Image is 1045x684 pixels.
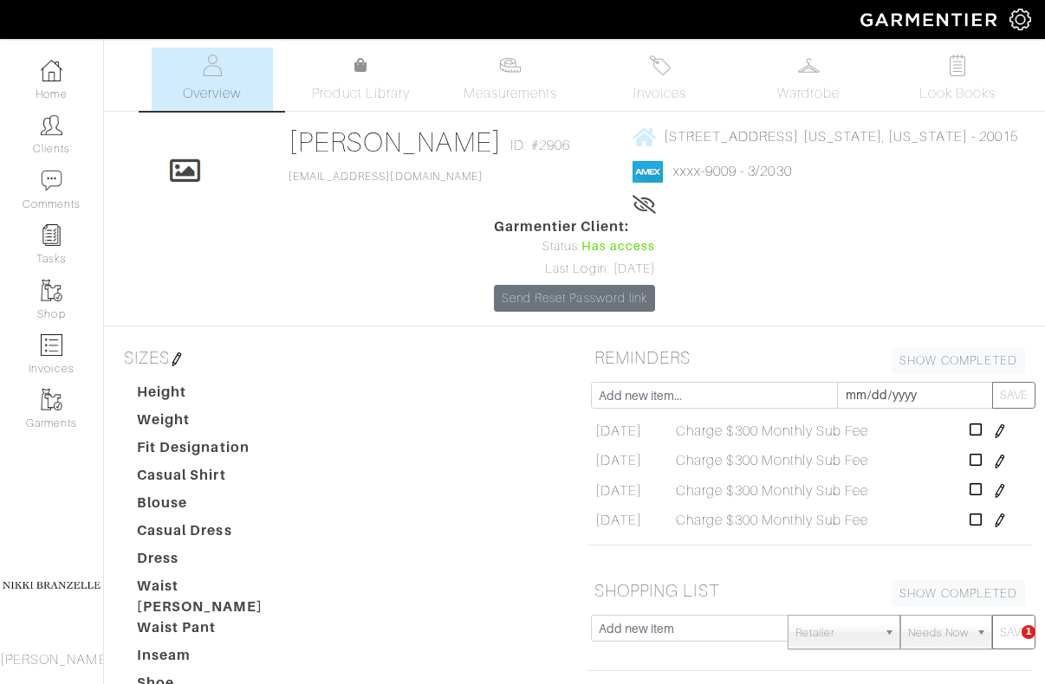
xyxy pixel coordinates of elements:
[986,625,1028,667] iframe: Intercom live chat
[897,48,1018,111] a: Look Books
[41,60,62,81] img: dashboard-icon-dbcd8f5a0b271acd01030246c82b418ddd0df26cd7fceb0bd07c9910d44c42f6.png
[301,55,422,104] a: Product Library
[510,135,569,156] span: ID: #2906
[591,615,789,642] input: Add new item
[183,83,241,104] span: Overview
[992,615,1035,649] button: SAVE
[201,55,223,76] img: basicinfo-40fd8af6dae0f16599ec9e87c0ef1c0a1fdea2edbe929e3d69a839185d80c458.svg
[170,352,184,366] img: pen-cf24a1663064a2ec1b9c1bd2387e9de7a2fa800b781884d57f21acf72779bad2.png
[124,382,312,410] dt: Height
[664,129,1018,145] span: [STREET_ADDRESS] [US_STATE], [US_STATE] - 20015
[595,510,642,531] span: [DATE]
[798,55,820,76] img: wardrobe-487a4870c1b7c33e795ec22d11cfc2ed9d08956e64fb3008fe2437562e282088.svg
[892,347,1025,374] a: SHOW COMPLETED
[289,171,483,183] a: [EMAIL_ADDRESS][DOMAIN_NAME]
[748,48,869,111] a: Wardrobe
[499,55,521,76] img: measurements-466bbee1fd09ba9460f595b01e5d73f9e2bff037440d3c8f018324cb6cdf7a4a.svg
[676,450,868,471] span: Charge $300 Monthly Sub Fee
[494,216,655,237] span: Garmentier Client:
[633,83,686,104] span: Invoices
[795,616,877,650] span: Retailer
[993,513,1007,527] img: pen-cf24a1663064a2ec1b9c1bd2387e9de7a2fa800b781884d57f21acf72779bad2.png
[892,580,1025,607] a: SHOW COMPLETED
[992,382,1035,409] button: SAVE
[676,421,868,442] span: Charge $300 Monthly Sub Fee
[919,83,996,104] span: Look Books
[124,520,312,548] dt: Casual Dress
[464,83,558,104] span: Measurements
[587,573,1032,608] h5: SHOPPING LIST
[587,340,1032,375] h5: REMINDERS
[494,237,655,256] div: Status:
[312,83,410,104] span: Product Library
[633,161,663,183] img: american_express-1200034d2e149cdf2cc7894a33a747db654cf6f8355cb502592f1d228b2ac700.png
[993,484,1007,498] img: pen-cf24a1663064a2ec1b9c1bd2387e9de7a2fa800b781884d57f21acf72779bad2.png
[599,48,720,111] a: Invoices
[41,280,62,301] img: garments-icon-b7da505a4dc4fd61783c78ac3ca0ef83fa9d6f193b1c9dc38574b1d14d53ca28.png
[581,237,656,256] span: Has access
[124,410,312,437] dt: Weight
[41,170,62,191] img: comment-icon-a0a6a9ef722e966f86d9cbdc48e553b5cf19dbc54f86b18d962a5391bc8f6eb6.png
[494,285,655,312] a: Send Reset Password link
[41,389,62,410] img: garments-icon-b7da505a4dc4fd61783c78ac3ca0ef83fa9d6f193b1c9dc38574b1d14d53ca28.png
[993,455,1007,468] img: pen-cf24a1663064a2ec1b9c1bd2387e9de7a2fa800b781884d57f21acf72779bad2.png
[595,481,642,501] span: [DATE]
[676,510,868,531] span: Charge $300 Monthly Sub Fee
[595,450,642,471] span: [DATE]
[908,616,969,650] span: Needs Now
[41,334,62,356] img: orders-icon-0abe47150d42831381b5fb84f609e132dff9fe21cb692f30cb5eec754e2cba89.png
[124,617,312,645] dt: Waist Pant
[649,55,671,76] img: orders-27d20c2124de7fd6de4e0e44c1d41de31381a507db9b33961299e4e07d508b8c.svg
[1009,9,1031,30] img: gear-icon-white-bd11855cb880d31180b6d7d6211b90ccbf57a29d726f0c71d8c61bd08dd39cc2.png
[852,4,1009,35] img: garmentier-logo-header-white-b43fb05a5012e4ada735d5af1a66efaba907eab6374d6393d1fbf88cb4ef424d.png
[494,260,655,279] div: Last Login: [DATE]
[41,114,62,136] img: clients-icon-6bae9207a08558b7cb47a8932f037763ab4055f8c8b6bfacd5dc20c3e0201464.png
[676,481,868,501] span: Charge $300 Monthly Sub Fee
[124,437,312,465] dt: Fit Designation
[124,645,312,673] dt: Inseam
[591,382,838,409] input: Add new item...
[124,493,312,520] dt: Blouse
[152,48,273,111] a: Overview
[124,465,312,493] dt: Casual Shirt
[595,421,642,442] span: [DATE]
[450,48,572,111] a: Measurements
[41,224,62,246] img: reminder-icon-8004d30b9f0a5d33ae49ab947aed9ed385cf756f9e5892f1edd6e32f2345188e.png
[289,126,503,158] a: [PERSON_NAME]
[124,576,312,617] dt: Waist [PERSON_NAME]
[673,164,792,179] a: xxxx-9009 - 3/2030
[117,340,561,375] h5: SIZES
[633,126,1018,147] a: [STREET_ADDRESS] [US_STATE], [US_STATE] - 20015
[993,424,1007,438] img: pen-cf24a1663064a2ec1b9c1bd2387e9de7a2fa800b781884d57f21acf72779bad2.png
[947,55,969,76] img: todo-9ac3debb85659649dc8f770b8b6100bb5dab4b48dedcbae339e5042a72dfd3cc.svg
[777,83,840,104] span: Wardrobe
[1022,625,1035,639] span: 1
[124,548,312,576] dt: Dress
